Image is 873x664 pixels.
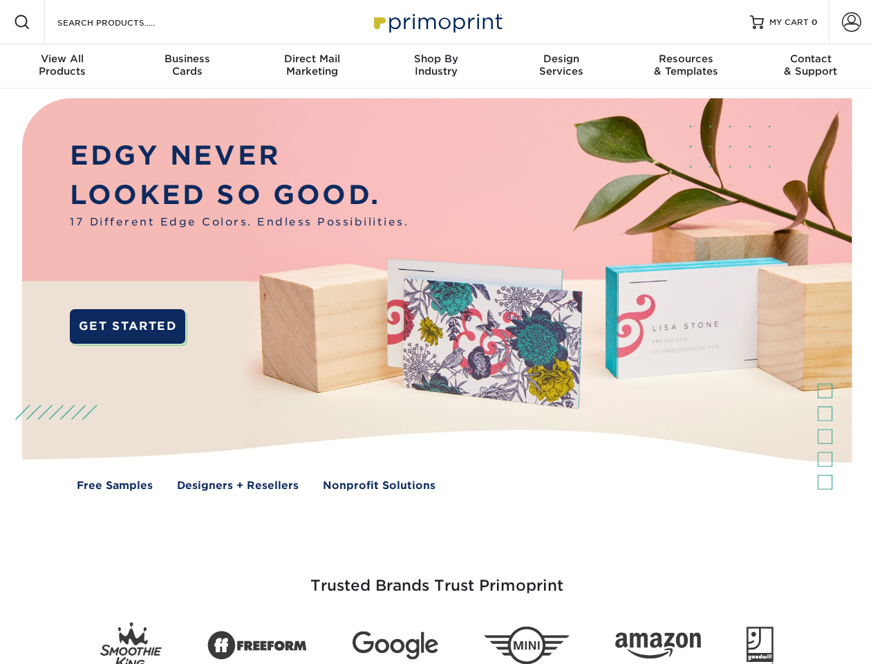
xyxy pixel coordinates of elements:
h3: Trusted Brands Trust Primoprint [32,544,841,611]
span: 0 [811,17,818,27]
span: MY CART [769,17,809,28]
div: & Support [749,53,873,77]
a: Nonprofit Solutions [323,478,435,494]
a: Designers + Resellers [177,478,299,494]
a: Direct MailMarketing [250,44,374,89]
span: Contact [749,53,873,65]
img: Amazon [615,633,701,659]
span: Design [499,53,623,65]
a: Resources& Templates [623,44,748,89]
a: DesignServices [499,44,623,89]
span: 17 Different Edge Colors. Endless Possibilities. [70,214,409,230]
input: SEARCH PRODUCTS..... [56,14,191,30]
img: Goodwill [747,627,773,664]
div: Services [499,53,623,77]
div: Cards [124,53,249,77]
a: GET STARTED [70,309,185,344]
img: Google [353,631,438,660]
p: EDGY NEVER [70,136,409,176]
span: Resources [623,53,748,65]
span: Direct Mail [250,53,374,65]
div: Industry [374,53,498,77]
div: & Templates [623,53,748,77]
p: LOOKED SO GOOD. [70,176,409,215]
a: BusinessCards [124,44,249,89]
a: Free Samples [77,478,153,494]
a: Contact& Support [749,44,873,89]
span: Shop By [374,53,498,65]
div: Marketing [250,53,374,77]
span: Business [124,53,249,65]
a: Shop ByIndustry [374,44,498,89]
img: Primoprint [368,7,506,37]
